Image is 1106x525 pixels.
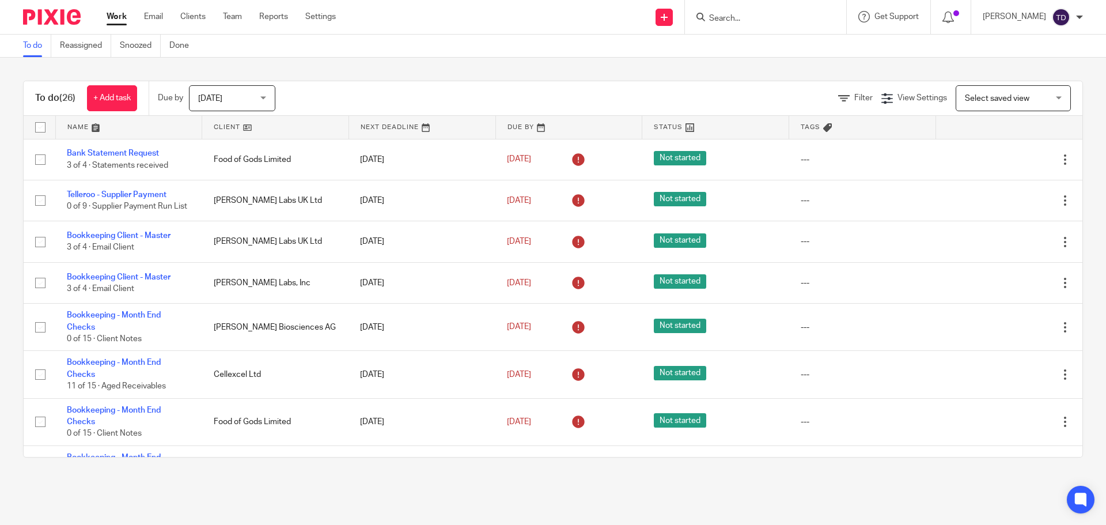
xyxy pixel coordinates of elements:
[349,139,495,180] td: [DATE]
[67,161,168,169] span: 3 of 4 · Statements received
[854,94,873,102] span: Filter
[202,351,349,398] td: Cellexcel Ltd
[158,92,183,104] p: Due by
[23,35,51,57] a: To do
[654,274,706,289] span: Not started
[67,285,134,293] span: 3 of 4 · Email Client
[87,85,137,111] a: + Add task
[983,11,1046,22] p: [PERSON_NAME]
[654,366,706,380] span: Not started
[507,237,531,245] span: [DATE]
[507,156,531,164] span: [DATE]
[654,413,706,428] span: Not started
[67,191,166,199] a: Telleroo - Supplier Payment
[202,398,349,445] td: Food of Gods Limited
[507,279,531,287] span: [DATE]
[801,195,925,206] div: ---
[965,95,1029,103] span: Select saved view
[801,369,925,380] div: ---
[708,14,812,24] input: Search
[654,319,706,333] span: Not started
[801,236,925,247] div: ---
[120,35,161,57] a: Snoozed
[67,335,142,343] span: 0 of 15 · Client Notes
[1052,8,1070,27] img: svg%3E
[349,180,495,221] td: [DATE]
[801,416,925,428] div: ---
[349,351,495,398] td: [DATE]
[874,13,919,21] span: Get Support
[507,323,531,331] span: [DATE]
[202,445,349,493] td: Charco Neurotech Ltd
[67,311,161,331] a: Bookkeeping - Month End Checks
[349,221,495,262] td: [DATE]
[107,11,127,22] a: Work
[202,304,349,351] td: [PERSON_NAME] Biosciences AG
[67,429,142,437] span: 0 of 15 · Client Notes
[67,358,161,378] a: Bookkeeping - Month End Checks
[654,151,706,165] span: Not started
[202,180,349,221] td: [PERSON_NAME] Labs UK Ltd
[67,149,159,157] a: Bank Statement Request
[67,273,171,281] a: Bookkeeping Client - Master
[180,11,206,22] a: Clients
[202,262,349,303] td: [PERSON_NAME] Labs, Inc
[59,93,75,103] span: (26)
[305,11,336,22] a: Settings
[67,202,187,210] span: 0 of 9 · Supplier Payment Run List
[349,304,495,351] td: [DATE]
[259,11,288,22] a: Reports
[67,406,161,426] a: Bookkeeping - Month End Checks
[654,192,706,206] span: Not started
[507,371,531,379] span: [DATE]
[60,35,111,57] a: Reassigned
[507,418,531,426] span: [DATE]
[349,445,495,493] td: [DATE]
[202,139,349,180] td: Food of Gods Limited
[801,154,925,165] div: ---
[35,92,75,104] h1: To do
[23,9,81,25] img: Pixie
[654,233,706,248] span: Not started
[507,197,531,205] span: [DATE]
[198,95,222,103] span: [DATE]
[202,221,349,262] td: [PERSON_NAME] Labs UK Ltd
[67,244,134,252] span: 3 of 4 · Email Client
[801,322,925,333] div: ---
[144,11,163,22] a: Email
[67,382,166,390] span: 11 of 15 · Aged Receivables
[801,277,925,289] div: ---
[223,11,242,22] a: Team
[67,454,161,473] a: Bookkeeping - Month End Checks
[349,262,495,303] td: [DATE]
[169,35,198,57] a: Done
[67,232,171,240] a: Bookkeeping Client - Master
[349,398,495,445] td: [DATE]
[801,124,820,130] span: Tags
[897,94,947,102] span: View Settings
